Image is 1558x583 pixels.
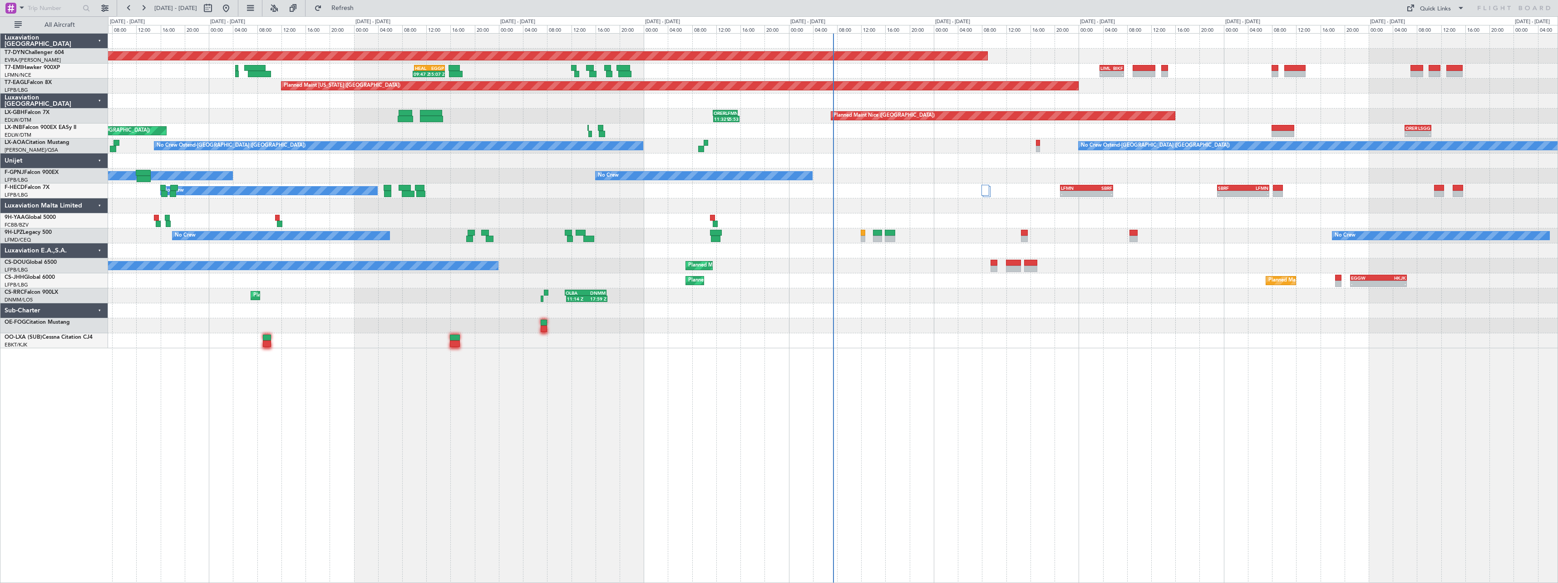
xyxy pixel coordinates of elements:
div: 17:59 Z [587,296,606,301]
div: 12:00 [716,25,740,33]
div: 12:00 [1441,25,1465,33]
div: DNMM [586,290,606,296]
a: LX-INBFalcon 900EX EASy II [5,125,76,130]
div: ORER [714,110,725,116]
a: LFPB/LBG [5,267,28,273]
span: LX-INB [5,125,22,130]
div: 12:00 [861,25,885,33]
div: BIKF [1112,65,1123,71]
div: LFMN [725,110,737,116]
span: OE-FOG [5,320,26,325]
span: T7-EAGL [5,80,27,85]
div: 16:00 [1175,25,1199,33]
div: 12:00 [136,25,160,33]
div: Planned Maint Larnaca ([GEOGRAPHIC_DATA] Intl) [253,289,370,302]
div: Planned Maint [GEOGRAPHIC_DATA] ([GEOGRAPHIC_DATA]) [688,274,831,287]
a: T7-DYNChallenger 604 [5,50,64,55]
div: 15:53 Z [726,116,739,122]
div: 12:00 [1151,25,1175,33]
a: 9H-YAAGlobal 5000 [5,215,56,220]
div: No Crew [598,169,619,183]
span: OO-LXA (SUB) [5,335,42,340]
div: Planned Maint [GEOGRAPHIC_DATA] ([GEOGRAPHIC_DATA]) [1268,274,1411,287]
input: Trip Number [28,1,80,15]
a: CS-JHHGlobal 6000 [5,275,55,280]
div: 08:00 [692,25,716,33]
a: F-GPNJFalcon 900EX [5,170,59,175]
div: 00:00 [354,25,378,33]
a: OE-FOGCitation Mustang [5,320,70,325]
a: LFPB/LBG [5,192,28,198]
a: FCBB/BZV [5,222,29,228]
div: 08:00 [112,25,136,33]
div: [DATE] - [DATE] [355,18,390,26]
span: T7-DYN [5,50,25,55]
div: 20:00 [1199,25,1223,33]
div: 15:07 Z [429,71,444,77]
button: Quick Links [1402,1,1469,15]
div: - [1112,71,1123,77]
a: DNMM/LOS [5,296,33,303]
div: No Crew [175,229,196,242]
div: 08:00 [547,25,571,33]
div: LIML [1100,65,1112,71]
div: [DATE] - [DATE] [500,18,535,26]
a: LX-AOACitation Mustang [5,140,69,145]
div: 20:00 [910,25,934,33]
div: 04:00 [1103,25,1127,33]
a: T7-EMIHawker 900XP [5,65,60,70]
div: 00:00 [1224,25,1248,33]
div: 20:00 [1055,25,1079,33]
span: All Aircraft [24,22,96,28]
div: 04:00 [1393,25,1417,33]
span: LX-AOA [5,140,25,145]
div: - [1218,191,1243,197]
div: 12:00 [1006,25,1030,33]
span: Refresh [324,5,362,11]
div: ORER [1405,125,1418,131]
div: Planned Maint [US_STATE] ([GEOGRAPHIC_DATA]) [284,79,400,93]
div: 20:00 [1345,25,1369,33]
div: 04:00 [233,25,257,33]
a: OO-LXA (SUB)Cessna Citation CJ4 [5,335,93,340]
div: SBRF [1087,185,1112,191]
div: 16:00 [885,25,909,33]
div: 04:00 [1248,25,1272,33]
div: LSGG [1418,125,1430,131]
div: 20:00 [1489,25,1514,33]
div: 16:00 [740,25,764,33]
div: [DATE] - [DATE] [645,18,680,26]
span: CS-RRC [5,290,24,295]
div: 04:00 [958,25,982,33]
div: [DATE] - [DATE] [1515,18,1550,26]
div: 16:00 [1321,25,1345,33]
div: - [1405,131,1418,137]
div: 16:00 [1030,25,1055,33]
div: 20:00 [475,25,499,33]
span: F-HECD [5,185,25,190]
div: 09:47 Z [414,71,429,77]
div: [DATE] - [DATE] [790,18,825,26]
span: 9H-LPZ [5,230,23,235]
div: 12:00 [281,25,306,33]
div: 12:00 [426,25,450,33]
button: Refresh [310,1,365,15]
div: - [1378,281,1405,287]
span: F-GPNJ [5,170,24,175]
div: 20:00 [764,25,789,33]
div: - [1100,71,1112,77]
div: - [1351,281,1378,287]
div: LFMN [1243,185,1268,191]
div: - [1243,191,1268,197]
div: Quick Links [1420,5,1451,14]
div: EGGP [429,65,444,71]
div: 12:00 [572,25,596,33]
div: 08:00 [837,25,861,33]
span: CS-JHH [5,275,24,280]
div: 00:00 [1369,25,1393,33]
div: OLBA [566,290,586,296]
span: CS-DOU [5,260,26,265]
div: HKJK [1378,275,1405,281]
div: - [1087,191,1112,197]
div: LFMN [1061,185,1086,191]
